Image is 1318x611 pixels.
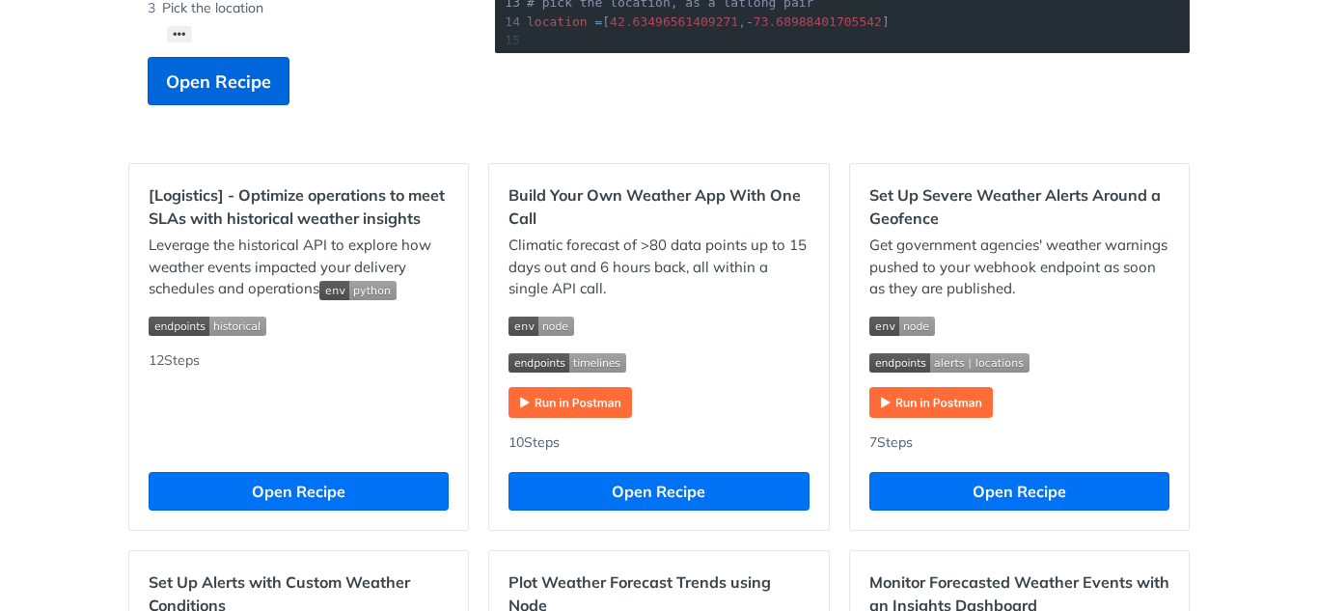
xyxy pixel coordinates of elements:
span: Expand image [869,350,1169,373]
button: Open Recipe [869,472,1169,511]
p: Climatic forecast of >80 data points up to 15 days out and 6 hours back, all within a single API ... [508,235,809,300]
img: Run in Postman [508,387,632,418]
img: endpoint [508,353,626,373]
h2: [Logistics] - Optimize operations to meet SLAs with historical weather insights [149,183,449,230]
p: Leverage the historical API to explore how weather events impacted your delivery schedules and op... [149,235,449,300]
img: env [869,317,935,336]
span: Expand image [508,315,809,337]
h2: Set Up Severe Weather Alerts Around a Geofence [869,183,1169,230]
img: endpoint [869,353,1030,373]
img: Run in Postman [869,387,993,418]
span: Expand image [508,350,809,373]
img: env [319,281,397,300]
p: Get government agencies' weather warnings pushed to your webhook endpoint as soon as they are pub... [869,235,1169,300]
span: Expand image [149,315,449,337]
button: ••• [167,26,192,42]
a: Expand image [508,392,632,410]
button: Open Recipe [508,472,809,511]
div: 10 Steps [508,432,809,453]
div: 12 Steps [149,350,449,453]
button: Open Recipe [149,472,449,511]
a: Expand image [869,392,993,410]
div: 7 Steps [869,432,1169,453]
img: endpoint [149,317,266,336]
span: Open Recipe [166,69,271,95]
span: Expand image [319,279,397,297]
span: Expand image [869,315,1169,337]
button: Open Recipe [148,57,289,105]
img: env [508,317,574,336]
h2: Build Your Own Weather App With One Call [508,183,809,230]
